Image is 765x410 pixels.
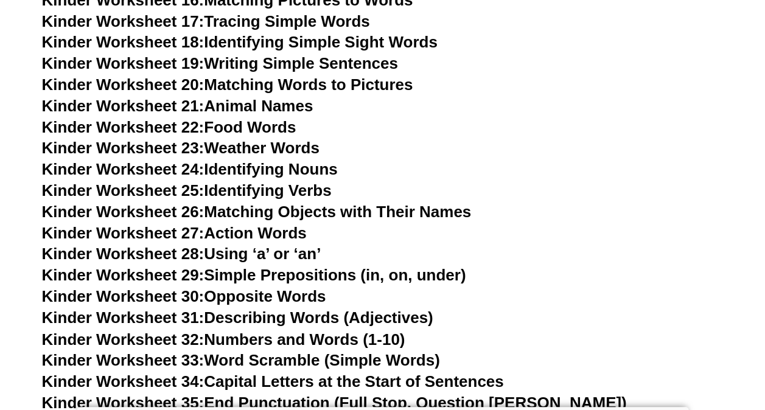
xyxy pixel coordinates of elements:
a: Kinder Worksheet 31:Describing Words (Adjectives) [42,308,433,327]
a: Kinder Worksheet 30:Opposite Words [42,287,326,305]
iframe: Chat Widget [562,273,765,410]
span: Kinder Worksheet 19: [42,54,204,72]
a: Kinder Worksheet 17:Tracing Simple Words [42,12,370,30]
span: Kinder Worksheet 22: [42,118,204,136]
span: Kinder Worksheet 23: [42,139,204,157]
span: Kinder Worksheet 34: [42,372,204,390]
span: Kinder Worksheet 26: [42,203,204,221]
span: Kinder Worksheet 17: [42,12,204,30]
span: Kinder Worksheet 28: [42,245,204,263]
a: Kinder Worksheet 18:Identifying Simple Sight Words [42,33,438,51]
span: Kinder Worksheet 29: [42,266,204,284]
span: Kinder Worksheet 24: [42,160,204,178]
a: Kinder Worksheet 25:Identifying Verbs [42,181,332,200]
a: Kinder Worksheet 19:Writing Simple Sentences [42,54,398,72]
span: Kinder Worksheet 27: [42,224,204,242]
a: Kinder Worksheet 33:Word Scramble (Simple Words) [42,350,440,369]
span: Kinder Worksheet 18: [42,33,204,51]
a: Kinder Worksheet 22:Food Words [42,118,296,136]
a: Kinder Worksheet 32:Numbers and Words (1-10) [42,330,405,348]
a: Kinder Worksheet 20:Matching Words to Pictures [42,75,413,94]
a: Kinder Worksheet 27:Action Words [42,224,307,242]
span: Kinder Worksheet 20: [42,75,204,94]
span: Kinder Worksheet 33: [42,350,204,369]
a: Kinder Worksheet 26:Matching Objects with Their Names [42,203,472,221]
span: Kinder Worksheet 31: [42,308,204,327]
a: Kinder Worksheet 21:Animal Names [42,97,313,115]
a: Kinder Worksheet 24:Identifying Nouns [42,160,338,178]
span: Kinder Worksheet 30: [42,287,204,305]
a: Kinder Worksheet 23:Weather Words [42,139,320,157]
span: Kinder Worksheet 32: [42,330,204,348]
span: Kinder Worksheet 21: [42,97,204,115]
span: Kinder Worksheet 25: [42,181,204,200]
a: Kinder Worksheet 29:Simple Prepositions (in, on, under) [42,266,466,284]
a: Kinder Worksheet 34:Capital Letters at the Start of Sentences [42,372,504,390]
a: Kinder Worksheet 28:Using ‘a’ or ‘an’ [42,245,321,263]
